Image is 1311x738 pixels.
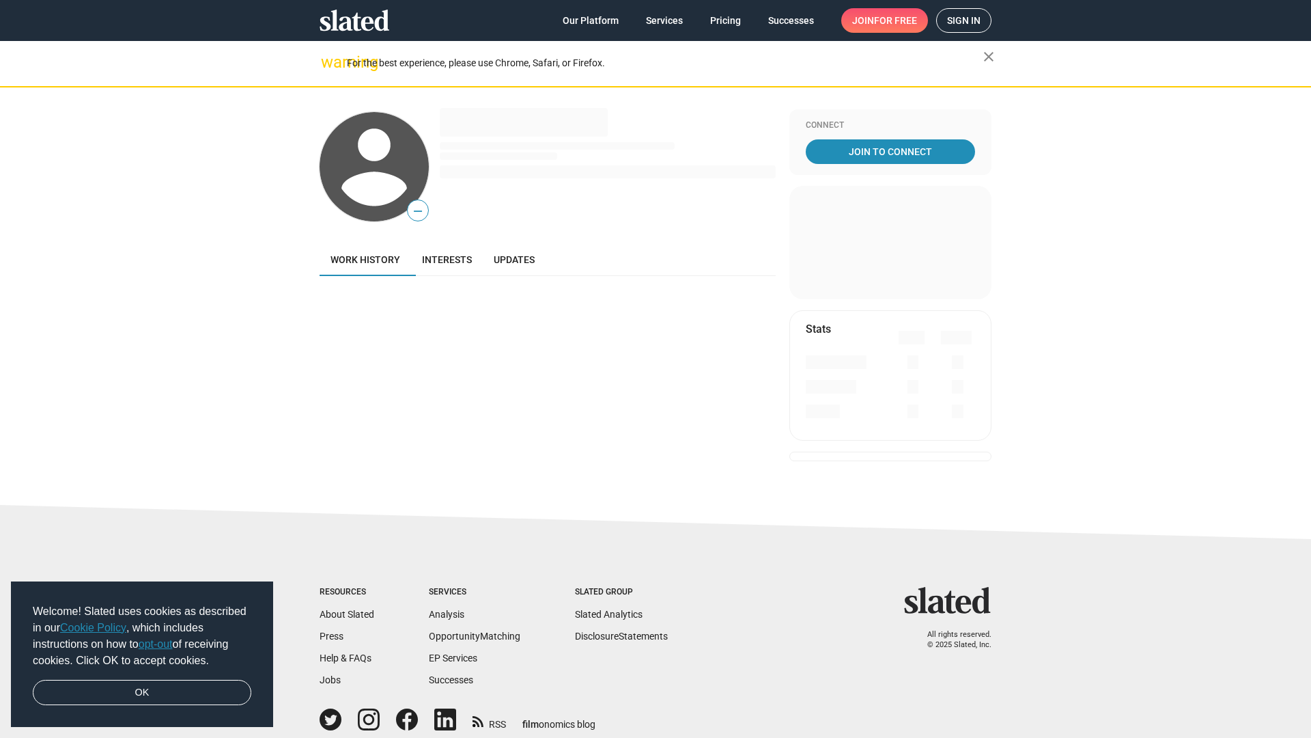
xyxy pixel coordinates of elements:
[33,603,251,669] span: Welcome! Slated uses cookies as described in our , which includes instructions on how to of recei...
[768,8,814,33] span: Successes
[320,587,374,598] div: Resources
[710,8,741,33] span: Pricing
[874,8,917,33] span: for free
[33,680,251,706] a: dismiss cookie message
[473,710,506,731] a: RSS
[522,719,539,730] span: film
[563,8,619,33] span: Our Platform
[408,202,428,220] span: —
[552,8,630,33] a: Our Platform
[320,653,371,664] a: Help & FAQs
[320,674,341,685] a: Jobs
[981,49,997,65] mat-icon: close
[806,322,831,336] mat-card-title: Stats
[575,587,668,598] div: Slated Group
[483,243,546,276] a: Updates
[913,630,991,650] p: All rights reserved. © 2025 Slated, Inc.
[841,8,928,33] a: Joinfor free
[422,254,472,265] span: Interests
[60,622,126,633] a: Cookie Policy
[699,8,752,33] a: Pricing
[321,54,337,70] mat-icon: warning
[320,609,374,620] a: About Slated
[330,254,400,265] span: Work history
[139,638,173,650] a: opt-out
[947,9,981,32] span: Sign in
[757,8,825,33] a: Successes
[411,243,483,276] a: Interests
[320,631,343,642] a: Press
[429,674,473,685] a: Successes
[429,587,520,598] div: Services
[852,8,917,33] span: Join
[320,243,411,276] a: Work history
[429,631,520,642] a: OpportunityMatching
[575,609,643,620] a: Slated Analytics
[494,254,535,265] span: Updates
[11,582,273,728] div: cookieconsent
[635,8,694,33] a: Services
[936,8,991,33] a: Sign in
[808,139,972,164] span: Join To Connect
[429,653,477,664] a: EP Services
[522,707,595,731] a: filmonomics blog
[575,631,668,642] a: DisclosureStatements
[806,120,975,131] div: Connect
[429,609,464,620] a: Analysis
[646,8,683,33] span: Services
[347,54,983,72] div: For the best experience, please use Chrome, Safari, or Firefox.
[806,139,975,164] a: Join To Connect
